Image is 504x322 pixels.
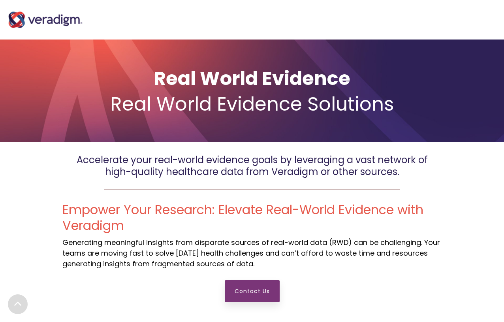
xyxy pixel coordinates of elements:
[62,201,423,234] span: Empower Your Research: Elevate Real-World Evidence with Veradigm
[352,265,495,313] iframe: Drift Chat Widget
[154,65,350,92] span: Real World Evidence
[225,280,280,302] a: Contact Us
[62,237,442,269] p: Generating meaningful insights from disparate sources of real-world data (RWD) can be challenging...
[110,91,394,117] span: Real World Evidence Solutions
[6,4,85,36] img: Veradigm Logo
[77,153,428,178] span: Accelerate your real-world evidence goals by leveraging a vast network of high-quality healthcare...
